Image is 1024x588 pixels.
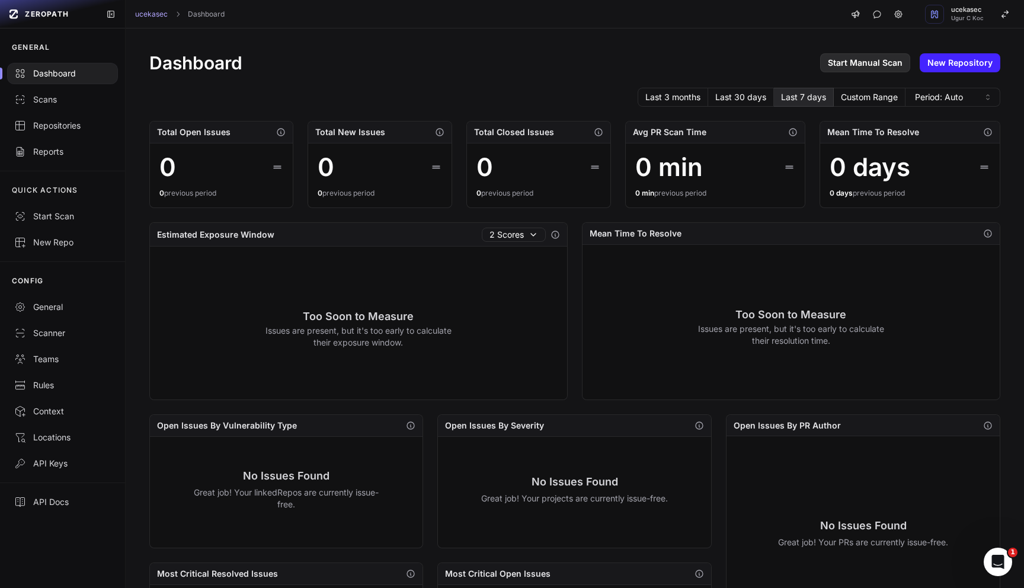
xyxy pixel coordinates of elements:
[774,88,834,107] button: Last 7 days
[193,487,380,510] p: Great job! Your linkedRepos are currently issue-free.
[915,91,963,103] span: Period: Auto
[984,548,1012,576] iframe: Intercom live chat
[14,432,111,443] div: Locations
[476,188,601,198] div: previous period
[265,325,452,349] p: Issues are present, but it's too early to calculate their exposure window.
[481,493,668,504] p: Great job! Your projects are currently issue-free.
[951,7,984,13] span: ucekasec
[135,9,225,19] nav: breadcrumb
[830,153,910,181] div: 0 days
[778,517,948,534] h3: No Issues Found
[834,88,905,107] button: Custom Range
[697,323,884,347] p: Issues are present, but it's too early to calculate their resolution time.
[174,10,182,18] svg: chevron right,
[635,153,703,181] div: 0 min
[481,474,668,490] h3: No Issues Found
[951,15,984,21] span: Ugur C Koc
[635,188,654,197] span: 0 min
[159,188,164,197] span: 0
[830,188,990,198] div: previous period
[188,9,225,19] a: Dashboard
[12,276,43,286] p: CONFIG
[983,92,993,102] svg: caret sort,
[697,306,884,323] h3: Too Soon to Measure
[14,496,111,508] div: API Docs
[14,379,111,391] div: Rules
[193,468,380,484] h3: No Issues Found
[14,405,111,417] div: Context
[14,327,111,339] div: Scanner
[445,568,551,580] h2: Most Critical Open Issues
[14,68,111,79] div: Dashboard
[5,5,97,24] a: ZEROPATH
[25,9,69,19] span: ZEROPATH
[318,188,322,197] span: 0
[12,186,78,195] p: QUICK ACTIONS
[820,53,910,72] a: Start Manual Scan
[157,229,274,241] h2: Estimated Exposure Window
[14,210,111,222] div: Start Scan
[482,228,546,242] button: 2 Scores
[920,53,1000,72] a: New Repository
[476,153,493,181] div: 0
[638,88,708,107] button: Last 3 months
[445,420,544,432] h2: Open Issues By Severity
[12,43,50,52] p: GENERAL
[14,458,111,469] div: API Keys
[14,146,111,158] div: Reports
[778,536,948,548] p: Great job! Your PRs are currently issue-free.
[14,353,111,365] div: Teams
[265,308,452,325] h3: Too Soon to Measure
[14,120,111,132] div: Repositories
[159,188,284,198] div: previous period
[159,153,176,181] div: 0
[14,237,111,248] div: New Repo
[474,126,554,138] h2: Total Closed Issues
[708,88,774,107] button: Last 30 days
[635,188,796,198] div: previous period
[827,126,919,138] h2: Mean Time To Resolve
[157,420,297,432] h2: Open Issues By Vulnerability Type
[734,420,841,432] h2: Open Issues By PR Author
[149,52,242,73] h1: Dashboard
[315,126,385,138] h2: Total New Issues
[14,94,111,106] div: Scans
[830,188,853,197] span: 0 days
[318,188,442,198] div: previous period
[590,228,681,239] h2: Mean Time To Resolve
[1008,548,1017,557] span: 1
[318,153,334,181] div: 0
[14,301,111,313] div: General
[476,188,481,197] span: 0
[157,568,278,580] h2: Most Critical Resolved Issues
[157,126,231,138] h2: Total Open Issues
[135,9,168,19] a: ucekasec
[633,126,706,138] h2: Avg PR Scan Time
